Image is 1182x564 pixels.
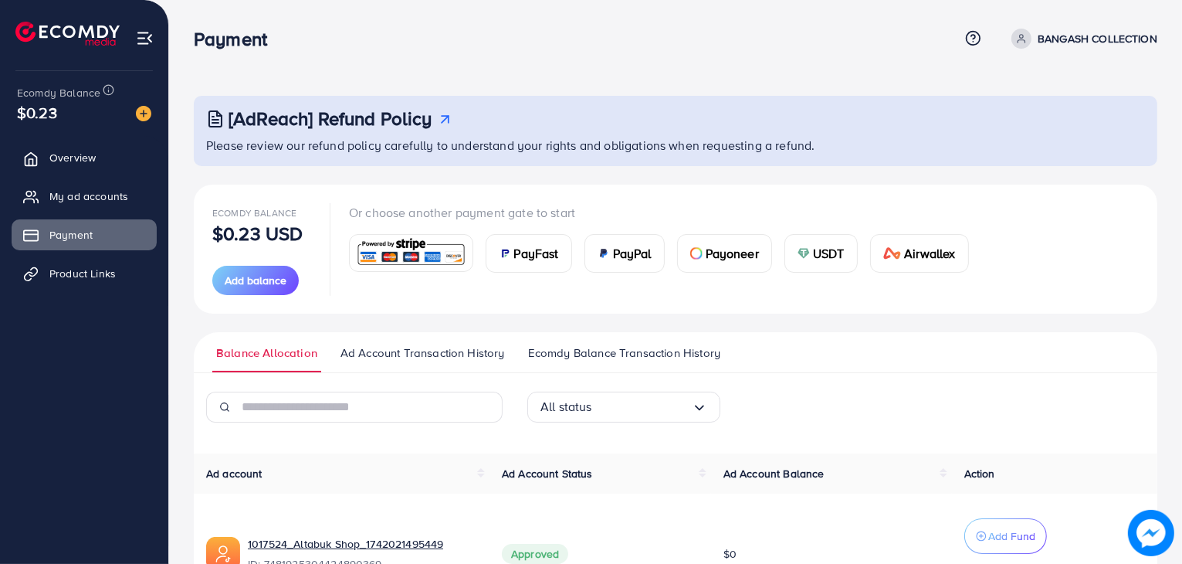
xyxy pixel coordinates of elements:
[349,203,981,222] p: Or choose another payment gate to start
[12,181,157,212] a: My ad accounts
[798,247,810,260] img: card
[598,247,610,260] img: card
[212,224,303,243] p: $0.23 USD
[136,29,154,47] img: menu
[592,395,692,419] input: Search for option
[212,266,299,295] button: Add balance
[349,234,473,272] a: card
[528,345,720,362] span: Ecomdy Balance Transaction History
[248,536,443,552] a: 1017524_Altabuk Shop_1742021495449
[486,234,572,273] a: cardPayFast
[194,28,279,50] h3: Payment
[17,101,57,124] span: $0.23
[216,345,317,362] span: Balance Allocation
[1128,510,1174,556] img: image
[49,227,93,243] span: Payment
[706,244,759,263] span: Payoneer
[784,234,858,273] a: cardUSDT
[1038,29,1157,48] p: BANGASH COLLECTION
[964,518,1047,554] button: Add Fund
[12,219,157,250] a: Payment
[964,466,995,481] span: Action
[540,395,592,419] span: All status
[136,106,151,121] img: image
[49,189,128,204] span: My ad accounts
[883,247,902,260] img: card
[904,244,955,263] span: Airwallex
[206,136,1148,155] p: Please review our refund policy carefully to understand your rights and obligations when requesti...
[12,258,157,289] a: Product Links
[17,85,100,100] span: Ecomdy Balance
[584,234,665,273] a: cardPayPal
[206,466,262,481] span: Ad account
[690,247,703,260] img: card
[229,107,432,130] h3: [AdReach] Refund Policy
[723,546,737,562] span: $0
[12,142,157,173] a: Overview
[723,466,825,481] span: Ad Account Balance
[514,244,559,263] span: PayFast
[988,527,1035,545] p: Add Fund
[15,22,120,46] img: logo
[49,266,116,281] span: Product Links
[499,247,511,260] img: card
[813,244,845,263] span: USDT
[527,392,720,423] div: Search for option
[49,150,96,165] span: Overview
[502,466,593,481] span: Ad Account Status
[212,206,296,219] span: Ecomdy Balance
[1005,29,1157,49] a: BANGASH COLLECTION
[677,234,772,273] a: cardPayoneer
[354,236,468,270] img: card
[340,345,505,362] span: Ad Account Transaction History
[870,234,969,273] a: cardAirwallex
[502,544,568,564] span: Approved
[613,244,652,263] span: PayPal
[225,273,286,288] span: Add balance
